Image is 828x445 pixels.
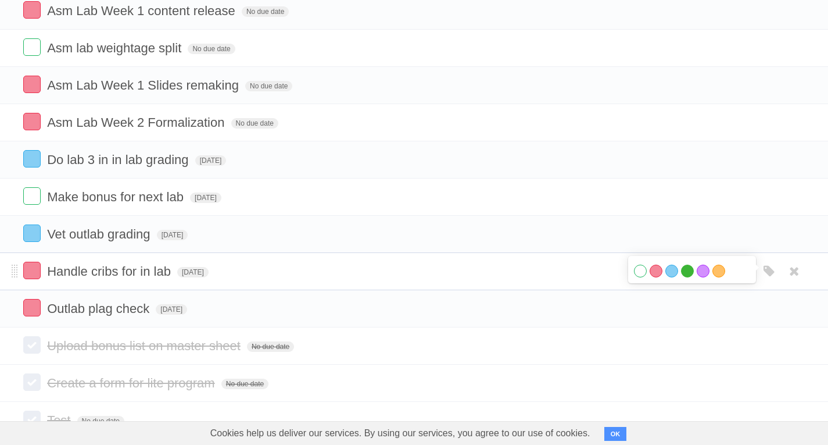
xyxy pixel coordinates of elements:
[157,230,188,240] span: [DATE]
[177,267,209,277] span: [DATE]
[47,413,73,428] span: Test
[156,304,187,315] span: [DATE]
[23,336,41,354] label: Done
[47,339,243,353] span: Upload bonus list on master sheet
[23,411,41,428] label: Done
[23,262,41,279] label: Done
[712,265,725,277] label: Orange
[190,193,221,203] span: [DATE]
[47,115,227,130] span: Asm Lab Week 2 Formalization
[23,299,41,316] label: Done
[23,76,41,93] label: Done
[245,81,292,91] span: No due date
[231,118,278,129] span: No due date
[47,227,153,241] span: Vet outlab grading
[23,187,41,205] label: Done
[195,155,227,166] span: [DATE]
[47,152,191,167] span: Do lab 3 in in lab grading
[23,38,41,56] label: Done
[47,41,184,55] span: Asm lab weightage split
[23,150,41,168] label: Done
[242,6,289,17] span: No due date
[47,78,242,92] span: Asm Lab Week 1 Slides remaking
[47,264,174,279] span: Handle cribs for in lab
[23,1,41,19] label: Done
[77,416,124,426] span: No due date
[681,265,694,277] label: Green
[247,341,294,352] span: No due date
[23,113,41,130] label: Done
[47,190,187,204] span: Make bonus for next lab
[697,265,709,277] label: Purple
[199,422,602,445] span: Cookies help us deliver our services. By using our services, you agree to our use of cookies.
[47,301,152,316] span: Outlab plag check
[188,44,235,54] span: No due date
[665,265,678,277] label: Blue
[47,376,218,390] span: Create a form for lite program
[221,379,268,389] span: No due date
[604,427,627,441] button: OK
[650,265,662,277] label: Red
[47,3,238,18] span: Asm Lab Week 1 content release
[23,373,41,391] label: Done
[634,265,647,277] label: White
[23,225,41,242] label: Done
